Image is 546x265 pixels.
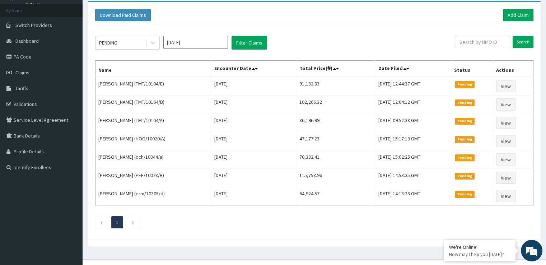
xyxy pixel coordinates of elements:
td: 115,758.96 [296,169,375,187]
td: [DATE] 12:04:12 GMT [375,96,451,114]
td: [DATE] [211,96,296,114]
td: [PERSON_NAME] (PEE/10078/B) [95,169,211,187]
span: Claims [15,69,29,76]
td: [PERSON_NAME] (TMT/10104/E) [95,77,211,96]
button: Filter Claims [232,36,267,50]
td: [DATE] [211,132,296,150]
td: [DATE] [211,169,296,187]
span: Pending [455,136,475,143]
p: How may I help you today? [449,251,510,257]
a: Add Claim [503,9,533,21]
textarea: Type your message and hit 'Enter' [4,183,137,208]
span: Pending [455,173,475,179]
th: Date Filed [375,61,451,77]
img: d_794563401_company_1708531726252_794563401 [13,36,29,54]
td: 102,266.32 [296,96,375,114]
td: [DATE] [211,114,296,132]
th: Total Price(₦) [296,61,375,77]
a: View [496,80,515,92]
a: Online [25,2,42,7]
td: 86,196.99 [296,114,375,132]
a: View [496,190,515,202]
a: View [496,153,515,166]
span: Tariffs [15,85,28,92]
td: [DATE] [211,187,296,205]
td: [PERSON_NAME] (TMT/10164/B) [95,96,211,114]
span: Pending [455,99,475,106]
td: 91,132.33 [296,77,375,96]
a: Previous page [100,219,103,226]
a: View [496,98,515,111]
a: View [496,172,515,184]
td: [PERSON_NAME] (TMT/10104/A) [95,114,211,132]
a: View [496,135,515,147]
span: Dashboard [15,38,39,44]
span: Pending [455,191,475,197]
td: [PERSON_NAME] (dch/10044/a) [95,150,211,169]
td: [DATE] 09:52:38 GMT [375,114,451,132]
td: [DATE] 14:13:28 GMT [375,187,451,205]
td: [DATE] 12:44:37 GMT [375,77,451,96]
input: Search by HMO ID [455,36,510,48]
span: Pending [455,118,475,124]
td: [DATE] 15:02:25 GMT [375,150,451,169]
input: Select Month and Year [163,36,228,49]
td: [DATE] [211,150,296,169]
a: Page 1 is your current page [116,219,118,226]
button: Download Paid Claims [95,9,151,21]
div: PENDING [99,39,117,46]
div: Minimize live chat window [118,4,135,21]
div: We're Online! [449,244,510,250]
th: Actions [493,61,533,77]
th: Name [95,61,211,77]
td: [PERSON_NAME] (HOG/10020/A) [95,132,211,150]
td: [DATE] 15:17:13 GMT [375,132,451,150]
span: Pending [455,154,475,161]
td: [DATE] 14:53:35 GMT [375,169,451,187]
span: Pending [455,81,475,88]
input: Search [513,36,533,48]
span: Switch Providers [15,22,52,28]
td: 47,177.23 [296,132,375,150]
span: We're online! [42,84,99,157]
td: [PERSON_NAME] (erm/10305/d) [95,187,211,205]
a: Next page [131,219,135,226]
th: Encounter Date [211,61,296,77]
td: [DATE] [211,77,296,96]
div: Chat with us now [37,40,121,50]
td: 64,924.57 [296,187,375,205]
a: View [496,117,515,129]
td: 70,332.41 [296,150,375,169]
th: Status [451,61,493,77]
